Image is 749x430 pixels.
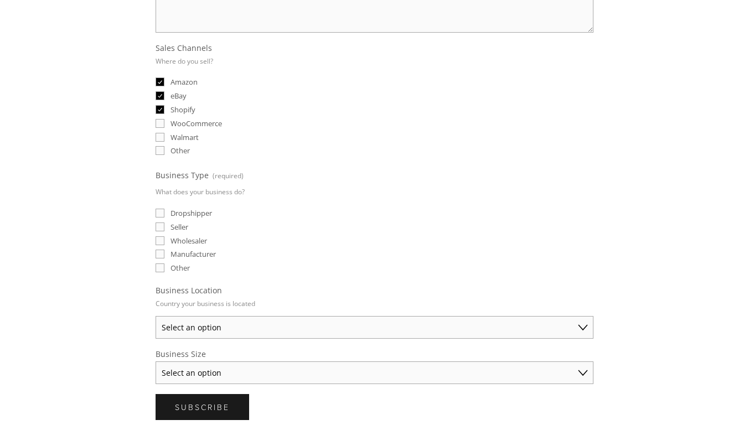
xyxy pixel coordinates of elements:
[175,402,230,412] span: Subscribe
[171,132,199,142] span: Walmart
[156,119,164,128] input: WooCommerce
[156,250,164,258] input: Manufacturer
[156,170,209,180] span: Business Type
[156,105,164,114] input: Shopify
[171,77,198,87] span: Amazon
[156,349,206,359] span: Business Size
[213,168,244,184] span: (required)
[156,285,222,296] span: Business Location
[171,236,207,246] span: Wholesaler
[171,208,212,218] span: Dropshipper
[156,91,164,100] input: eBay
[171,146,190,156] span: Other
[171,91,187,101] span: eBay
[156,394,249,420] button: SubscribeSubscribe
[156,263,164,272] input: Other
[156,222,164,231] input: Seller
[171,249,216,259] span: Manufacturer
[156,209,164,217] input: Dropshipper
[156,296,255,312] p: Country your business is located
[156,53,213,69] p: Where do you sell?
[156,316,593,339] select: Business Location
[171,105,195,115] span: Shopify
[156,146,164,155] input: Other
[156,184,245,200] p: What does your business do?
[156,236,164,245] input: Wholesaler
[156,43,212,53] span: Sales Channels
[171,263,190,273] span: Other
[171,222,188,232] span: Seller
[156,133,164,142] input: Walmart
[171,118,222,128] span: WooCommerce
[156,361,593,384] select: Business Size
[156,77,164,86] input: Amazon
